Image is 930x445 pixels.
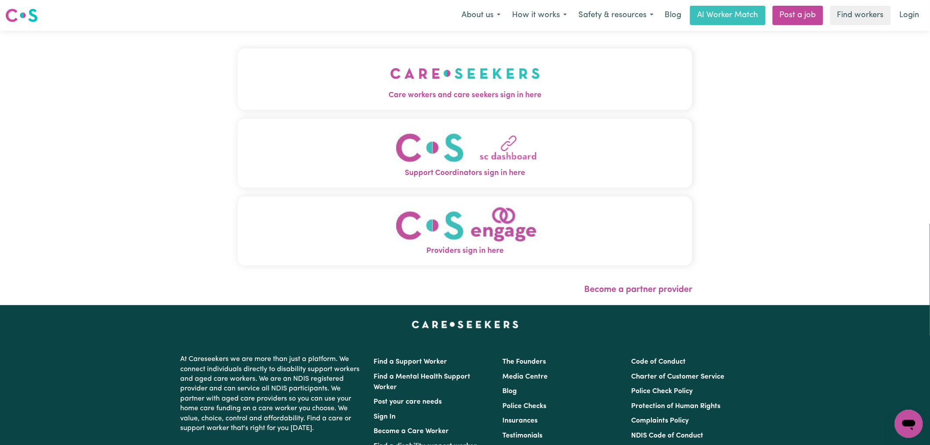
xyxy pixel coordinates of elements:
[573,6,659,25] button: Safety & resources
[180,351,363,437] p: At Careseekers we are more than just a platform. We connect individuals directly to disability su...
[632,373,725,380] a: Charter of Customer Service
[374,358,447,365] a: Find a Support Worker
[632,388,693,395] a: Police Check Policy
[374,413,396,420] a: Sign In
[895,410,923,438] iframe: Button to launch messaging window
[502,403,546,410] a: Police Checks
[5,5,38,26] a: Careseekers logo
[773,6,823,25] a: Post a job
[238,90,692,101] span: Care workers and care seekers sign in here
[238,168,692,179] span: Support Coordinators sign in here
[690,6,766,25] a: AI Worker Match
[659,6,687,25] a: Blog
[238,48,692,110] button: Care workers and care seekers sign in here
[502,388,517,395] a: Blog
[374,373,470,391] a: Find a Mental Health Support Worker
[238,197,692,266] button: Providers sign in here
[830,6,891,25] a: Find workers
[894,6,925,25] a: Login
[502,417,538,424] a: Insurances
[374,398,442,405] a: Post your care needs
[502,373,548,380] a: Media Centre
[502,358,546,365] a: The Founders
[5,7,38,23] img: Careseekers logo
[584,285,692,294] a: Become a partner provider
[632,358,686,365] a: Code of Conduct
[502,432,542,439] a: Testimonials
[412,321,519,328] a: Careseekers home page
[632,432,704,439] a: NDIS Code of Conduct
[506,6,573,25] button: How it works
[238,245,692,257] span: Providers sign in here
[238,119,692,188] button: Support Coordinators sign in here
[632,403,721,410] a: Protection of Human Rights
[456,6,506,25] button: About us
[632,417,689,424] a: Complaints Policy
[374,428,449,435] a: Become a Care Worker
